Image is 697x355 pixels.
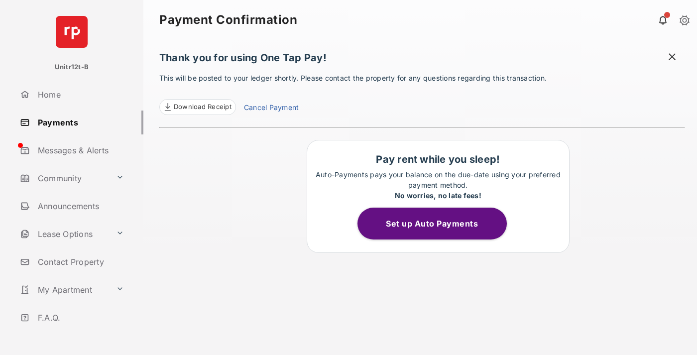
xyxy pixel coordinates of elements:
a: Cancel Payment [244,102,299,115]
p: Auto-Payments pays your balance on the due-date using your preferred payment method. [312,169,564,201]
h1: Thank you for using One Tap Pay! [159,52,685,69]
img: svg+xml;base64,PHN2ZyB4bWxucz0iaHR0cDovL3d3dy53My5vcmcvMjAwMC9zdmciIHdpZHRoPSI2NCIgaGVpZ2h0PSI2NC... [56,16,88,48]
a: Community [16,166,112,190]
a: Payments [16,111,143,134]
a: Announcements [16,194,143,218]
span: Download Receipt [174,102,232,112]
h1: Pay rent while you sleep! [312,153,564,165]
p: This will be posted to your ledger shortly. Please contact the property for any questions regardi... [159,73,685,115]
a: Contact Property [16,250,143,274]
a: F.A.Q. [16,306,143,330]
a: Lease Options [16,222,112,246]
p: Unitr12t-B [55,62,89,72]
a: Download Receipt [159,99,236,115]
a: My Apartment [16,278,112,302]
a: Set up Auto Payments [357,219,519,229]
a: Home [16,83,143,107]
button: Set up Auto Payments [357,208,507,239]
div: No worries, no late fees! [312,190,564,201]
a: Messages & Alerts [16,138,143,162]
strong: Payment Confirmation [159,14,297,26]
